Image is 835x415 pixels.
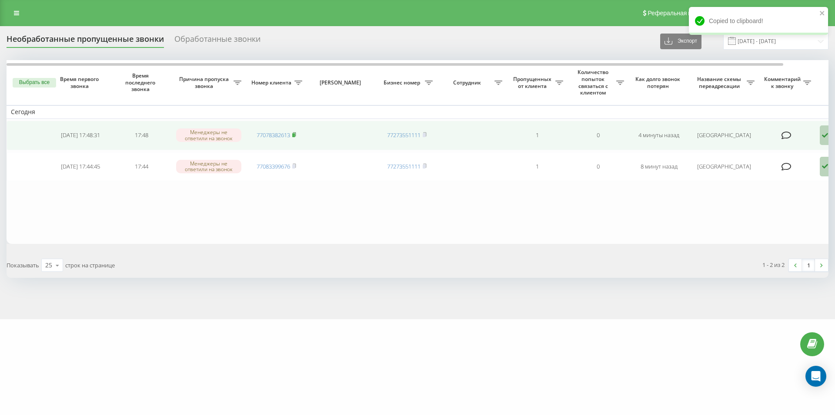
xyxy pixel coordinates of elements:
button: close [819,10,825,18]
td: 0 [568,152,628,182]
span: Количество попыток связаться с клиентом [572,69,616,96]
div: Менеджеры не ответили на звонок [176,128,241,142]
span: Название схемы переадресации [694,76,747,89]
span: Показывать [7,261,39,269]
td: [DATE] 17:44:45 [50,152,111,182]
td: 1 [507,121,568,150]
span: Пропущенных от клиента [511,76,555,89]
div: 25 [45,261,52,270]
div: Обработанные звонки [174,34,261,48]
span: Причина пропуска звонка [176,76,234,89]
span: Время первого звонка [57,76,104,89]
span: Сотрудник [441,79,494,86]
td: 8 минут назад [628,152,689,182]
div: Необработанные пропущенные звонки [7,34,164,48]
td: 4 минуты назад [628,121,689,150]
button: Экспорт [660,34,701,49]
span: Комментарий к звонку [763,76,803,89]
span: Время последнего звонка [118,72,165,93]
span: Реферальная программа [648,10,719,17]
div: Copied to clipboard! [689,7,828,35]
td: 1 [507,152,568,182]
a: 77078382613 [257,131,290,139]
td: [DATE] 17:48:31 [50,121,111,150]
span: Бизнес номер [381,79,425,86]
a: 77083399676 [257,162,290,170]
td: [GEOGRAPHIC_DATA] [689,152,759,182]
td: 17:48 [111,121,172,150]
div: 1 - 2 из 2 [762,260,785,269]
a: 77273551111 [387,131,421,139]
td: [GEOGRAPHIC_DATA] [689,121,759,150]
a: 77273551111 [387,162,421,170]
div: Менеджеры не ответили на звонок [176,160,241,173]
span: строк на странице [65,261,115,269]
div: Open Intercom Messenger [805,366,826,387]
span: [PERSON_NAME] [314,79,369,86]
button: Выбрать все [13,78,56,88]
span: Номер клиента [250,79,294,86]
span: Как долго звонок потерян [635,76,682,89]
a: 1 [802,259,815,271]
td: 0 [568,121,628,150]
td: 17:44 [111,152,172,182]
